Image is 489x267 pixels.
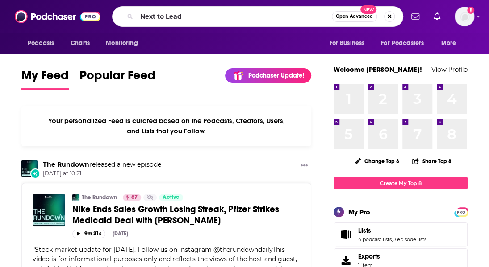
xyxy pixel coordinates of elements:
[348,208,370,216] div: My Pro
[349,156,405,167] button: Change Top 8
[323,35,376,52] button: open menu
[33,194,65,226] img: Nike Ends Sales Growth Losing Streak, Pfizer Strikes Medicaid Deal with Trump
[113,230,128,237] div: [DATE]
[412,152,452,170] button: Share Top 8
[337,254,355,267] span: Exports
[455,7,474,26] img: User Profile
[332,11,377,22] button: Open AdvancedNew
[329,37,364,49] span: For Business
[248,72,304,79] p: Podchaser Update!
[334,222,468,246] span: Lists
[334,177,468,189] a: Create My Top 8
[79,68,155,88] span: Popular Feed
[430,9,444,24] a: Show notifications dropdown
[123,194,141,201] a: 67
[358,252,380,260] span: Exports
[435,35,468,52] button: open menu
[131,193,138,202] span: 67
[100,35,149,52] button: open menu
[358,226,426,234] a: Lists
[82,194,117,201] a: The Rundown
[455,7,474,26] span: Logged in as gmalloy
[392,236,393,242] span: ,
[72,204,279,226] span: Nike Ends Sales Growth Losing Streak, Pfizer Strikes Medicaid Deal with [PERSON_NAME]
[65,35,95,52] a: Charts
[28,37,54,49] span: Podcasts
[297,160,311,172] button: Show More Button
[137,9,332,24] input: Search podcasts, credits, & more...
[441,37,456,49] span: More
[337,228,355,241] a: Lists
[72,194,79,201] img: The Rundown
[336,14,373,19] span: Open Advanced
[393,236,426,242] a: 0 episode lists
[21,68,69,90] a: My Feed
[72,230,105,238] button: 9m 31s
[334,65,422,74] a: Welcome [PERSON_NAME]!
[375,35,437,52] button: open menu
[21,160,38,177] img: The Rundown
[467,7,474,14] svg: Add a profile image
[456,209,466,215] span: PRO
[159,194,183,201] a: Active
[15,8,100,25] img: Podchaser - Follow, Share and Rate Podcasts
[358,226,371,234] span: Lists
[360,5,376,14] span: New
[43,170,161,177] span: [DATE] at 10:21
[43,160,89,168] a: The Rundown
[381,37,424,49] span: For Podcasters
[79,68,155,90] a: Popular Feed
[21,35,66,52] button: open menu
[106,37,138,49] span: Monitoring
[455,7,474,26] button: Show profile menu
[30,168,40,178] div: New Episode
[431,65,468,74] a: View Profile
[43,160,161,169] h3: released a new episode
[358,236,392,242] a: 4 podcast lists
[21,106,311,146] div: Your personalized Feed is curated based on the Podcasts, Creators, Users, and Lists that you Follow.
[112,6,403,27] div: Search podcasts, credits, & more...
[408,9,423,24] a: Show notifications dropdown
[21,68,69,88] span: My Feed
[163,193,180,202] span: Active
[456,208,466,215] a: PRO
[71,37,90,49] span: Charts
[72,204,300,226] a: Nike Ends Sales Growth Losing Streak, Pfizer Strikes Medicaid Deal with [PERSON_NAME]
